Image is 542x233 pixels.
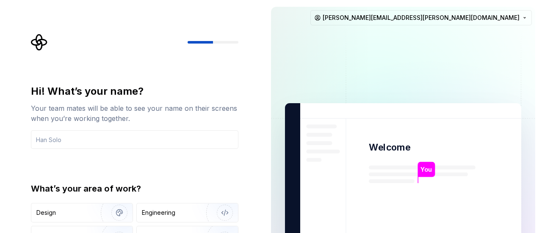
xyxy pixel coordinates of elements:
[31,183,238,195] div: What’s your area of work?
[36,208,56,217] div: Design
[420,165,432,174] p: You
[142,208,175,217] div: Engineering
[323,14,520,22] span: [PERSON_NAME][EMAIL_ADDRESS][PERSON_NAME][DOMAIN_NAME]
[31,34,48,51] svg: Supernova Logo
[369,141,410,154] p: Welcome
[31,130,238,149] input: Han Solo
[310,10,532,25] button: [PERSON_NAME][EMAIL_ADDRESS][PERSON_NAME][DOMAIN_NAME]
[31,103,238,123] div: Your team mates will be able to see your name on their screens when you’re working together.
[31,85,238,98] div: Hi! What’s your name?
